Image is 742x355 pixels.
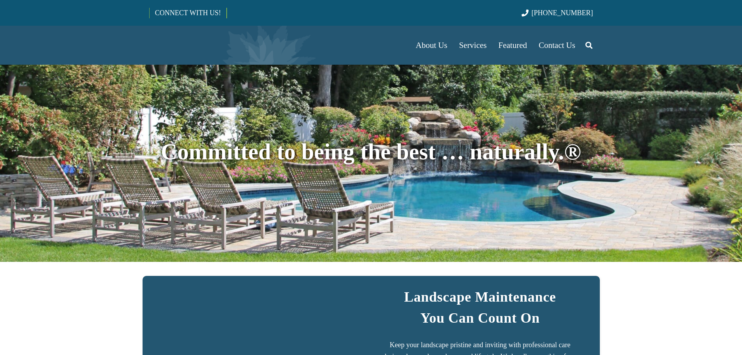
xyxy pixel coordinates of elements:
[149,30,278,61] a: Borst-Logo
[499,41,527,50] span: Featured
[420,310,540,326] strong: You Can Count On
[493,26,533,65] a: Featured
[150,4,226,22] a: CONNECT WITH US!
[581,35,597,55] a: Search
[533,26,581,65] a: Contact Us
[532,9,593,17] span: [PHONE_NUMBER]
[459,41,486,50] span: Services
[539,41,575,50] span: Contact Us
[453,26,492,65] a: Services
[404,289,556,305] strong: Landscape Maintenance
[410,26,453,65] a: About Us
[161,139,581,164] span: Committed to being the best … naturally.®
[522,9,593,17] a: [PHONE_NUMBER]
[416,41,447,50] span: About Us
